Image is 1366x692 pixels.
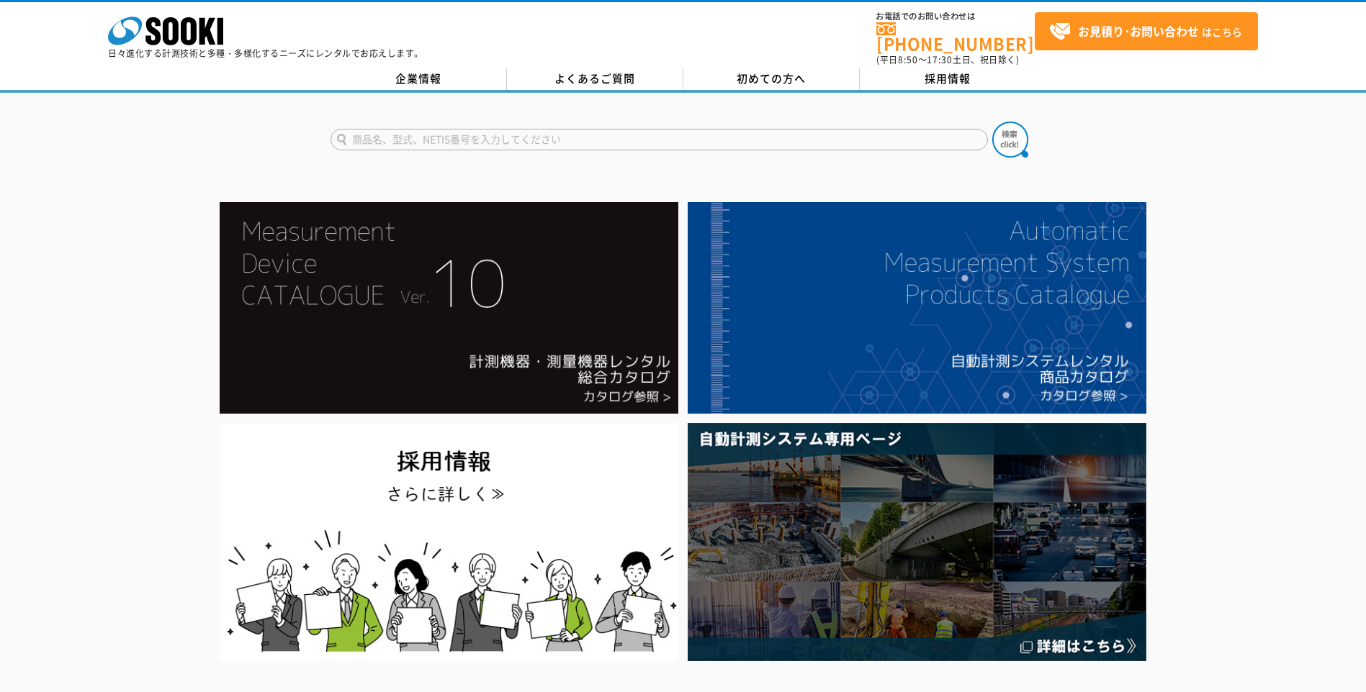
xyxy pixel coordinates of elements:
span: お電話でのお問い合わせは [876,12,1035,21]
p: 日々進化する計測技術と多種・多様化するニーズにレンタルでお応えします。 [108,49,423,58]
a: [PHONE_NUMBER] [876,22,1035,52]
img: Catalog Ver10 [220,202,678,414]
span: はこちら [1049,21,1242,42]
img: SOOKI recruit [220,423,678,661]
span: 8:50 [898,53,918,66]
a: よくあるご質問 [507,68,683,90]
a: 採用情報 [860,68,1036,90]
a: 企業情報 [331,68,507,90]
img: 自動計測システム専用ページ [688,423,1146,661]
img: btn_search.png [992,122,1028,158]
a: 初めての方へ [683,68,860,90]
img: 自動計測システムカタログ [688,202,1146,414]
span: 初めての方へ [737,70,806,86]
input: 商品名、型式、NETIS番号を入力してください [331,129,988,150]
span: 17:30 [927,53,953,66]
span: (平日 ～ 土日、祝日除く) [876,53,1019,66]
a: お見積り･お問い合わせはこちら [1035,12,1258,50]
strong: お見積り･お問い合わせ [1078,22,1199,40]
